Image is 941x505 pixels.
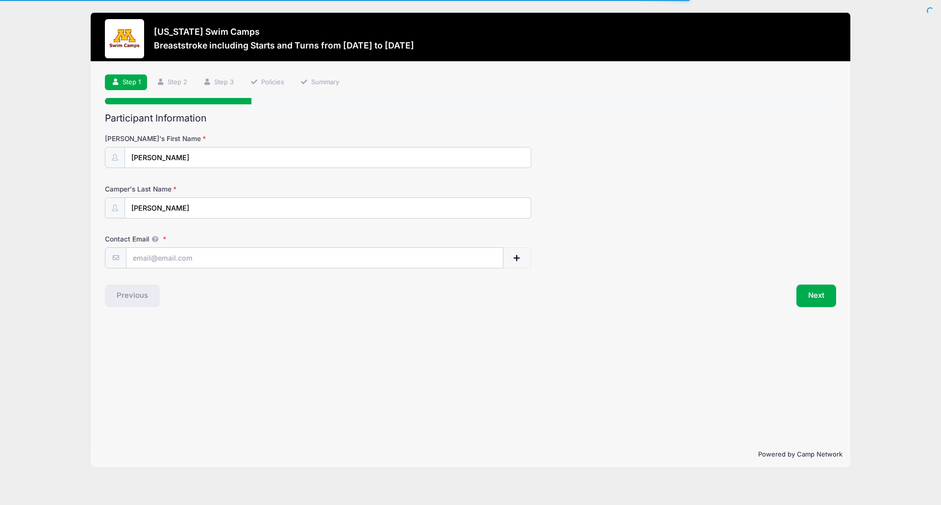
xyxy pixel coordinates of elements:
[105,74,147,91] a: Step 1
[294,74,346,91] a: Summary
[150,74,194,91] a: Step 2
[105,234,348,244] label: Contact Email
[126,247,503,268] input: email@email.com
[244,74,291,91] a: Policies
[154,26,414,37] h3: [US_STATE] Swim Camps
[796,285,836,307] button: Next
[105,184,348,194] label: Camper's Last Name
[154,40,414,50] h3: Breaststroke including Starts and Turns from [DATE] to [DATE]
[197,74,241,91] a: Step 3
[105,113,836,124] h2: Participant Information
[99,450,842,459] p: Powered by Camp Network
[124,197,531,218] input: Camper's Last Name
[105,134,348,144] label: [PERSON_NAME]'s First Name
[124,147,531,168] input: Camper's First Name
